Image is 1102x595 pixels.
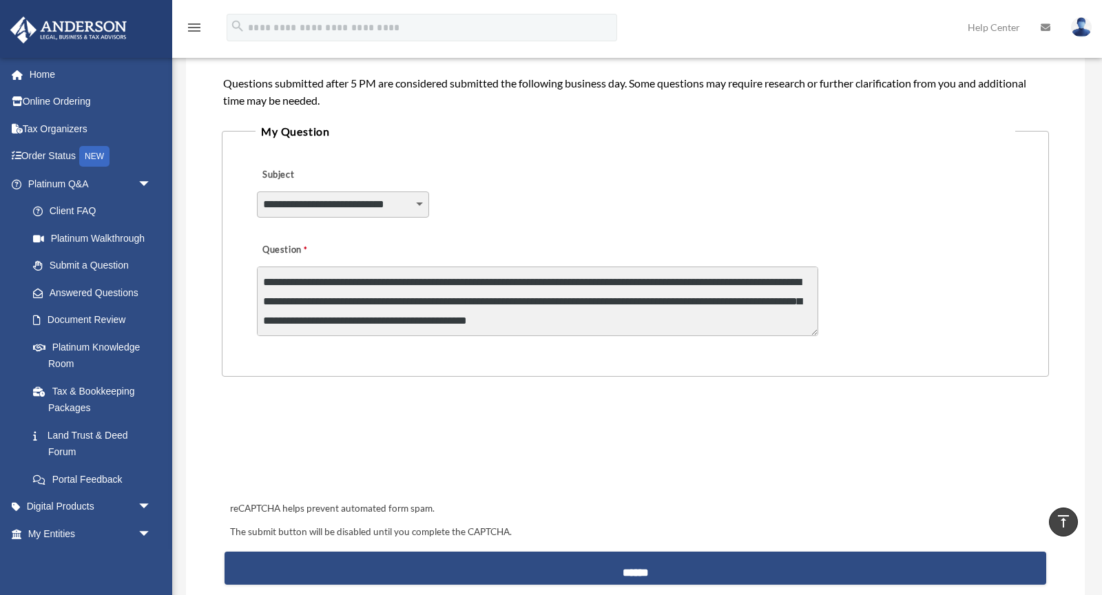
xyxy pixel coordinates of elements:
[138,170,165,198] span: arrow_drop_down
[19,225,172,252] a: Platinum Walkthrough
[10,88,172,116] a: Online Ordering
[1071,17,1092,37] img: User Pic
[19,198,172,225] a: Client FAQ
[225,501,1046,517] div: reCAPTCHA helps prevent automated form spam.
[225,524,1046,541] div: The submit button will be disabled until you complete the CAPTCHA.
[19,466,172,493] a: Portal Feedback
[230,19,245,34] i: search
[10,143,172,171] a: Order StatusNEW
[257,165,388,185] label: Subject
[226,419,435,473] iframe: reCAPTCHA
[19,421,172,466] a: Land Trust & Deed Forum
[186,19,202,36] i: menu
[79,146,110,167] div: NEW
[19,252,165,280] a: Submit a Question
[138,520,165,548] span: arrow_drop_down
[6,17,131,43] img: Anderson Advisors Platinum Portal
[186,24,202,36] a: menu
[256,122,1015,141] legend: My Question
[138,493,165,521] span: arrow_drop_down
[19,377,172,421] a: Tax & Bookkeeping Packages
[10,493,172,521] a: Digital Productsarrow_drop_down
[10,520,172,547] a: My Entitiesarrow_drop_down
[19,333,172,377] a: Platinum Knowledge Room
[10,61,172,88] a: Home
[138,547,165,576] span: arrow_drop_down
[1055,513,1072,530] i: vertical_align_top
[10,115,172,143] a: Tax Organizers
[19,306,172,334] a: Document Review
[1049,508,1078,536] a: vertical_align_top
[10,547,172,575] a: My Anderson Teamarrow_drop_down
[257,240,364,260] label: Question
[19,279,172,306] a: Answered Questions
[10,170,172,198] a: Platinum Q&Aarrow_drop_down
